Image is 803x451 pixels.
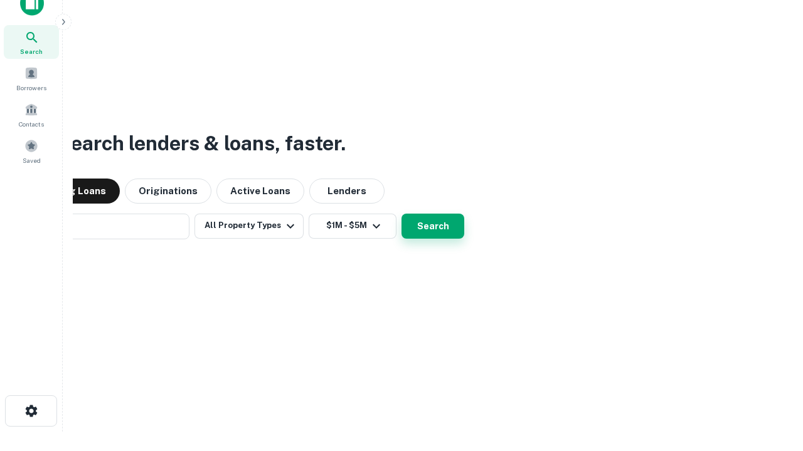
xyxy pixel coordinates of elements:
[4,25,59,59] a: Search
[194,214,304,239] button: All Property Types
[125,179,211,204] button: Originations
[4,61,59,95] a: Borrowers
[216,179,304,204] button: Active Loans
[4,134,59,168] a: Saved
[16,83,46,93] span: Borrowers
[19,119,44,129] span: Contacts
[57,128,346,158] h3: Search lenders & loans, faster.
[20,46,43,56] span: Search
[23,155,41,165] span: Saved
[401,214,464,239] button: Search
[4,98,59,132] a: Contacts
[309,179,385,204] button: Lenders
[740,351,803,411] iframe: Chat Widget
[309,214,396,239] button: $1M - $5M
